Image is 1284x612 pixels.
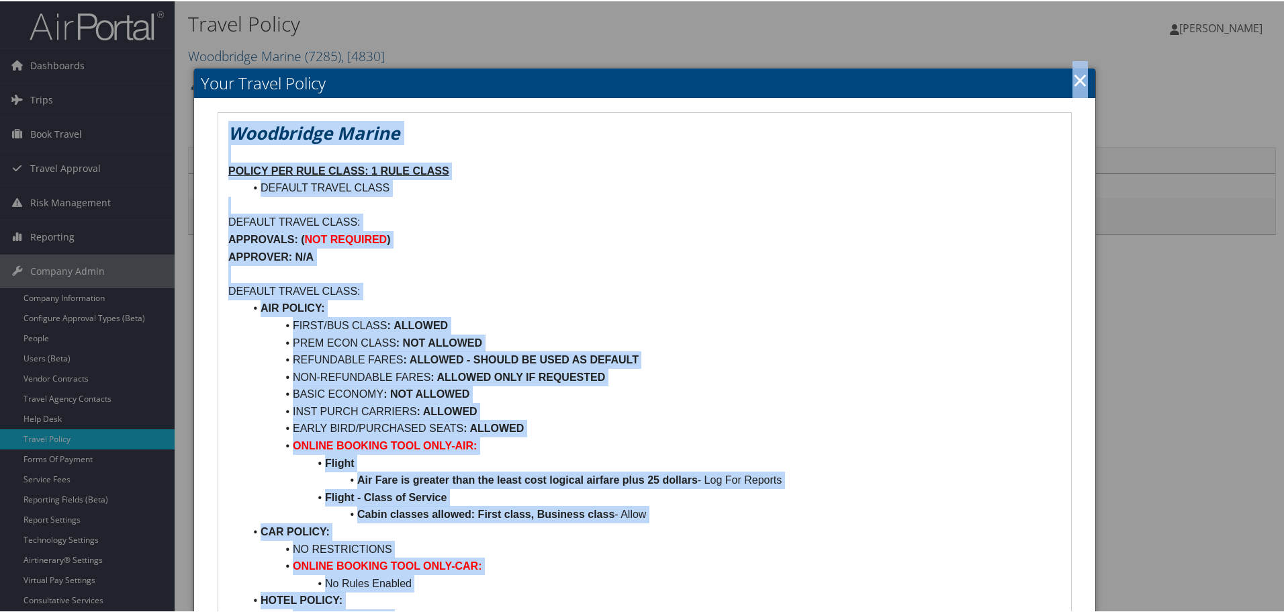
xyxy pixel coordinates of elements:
[383,387,469,398] strong: : NOT ALLOWED
[1072,65,1088,92] a: Close
[301,232,304,244] strong: (
[244,333,1061,351] li: PREM ECON CLASS
[244,178,1061,195] li: DEFAULT TRAVEL CLASS
[244,539,1061,557] li: NO RESTRICTIONS
[396,336,482,347] strong: : NOT ALLOWED
[403,353,639,364] strong: : ALLOWED - SHOULD BE USED AS DEFAULT
[244,384,1061,402] li: BASIC ECONOMY
[261,301,325,312] strong: AIR POLICY:
[244,419,1061,436] li: EARLY BIRD/PURCHASED SEATS
[357,473,698,484] strong: Air Fare is greater than the least cost logical airfare plus 25 dollars
[244,505,1061,522] li: - Allow
[194,67,1095,97] h2: Your Travel Policy
[293,559,482,570] strong: ONLINE BOOKING TOOL ONLY-CAR:
[357,507,614,519] strong: Cabin classes allowed: First class, Business class
[228,281,1061,299] p: DEFAULT TRAVEL CLASS:
[244,402,1061,419] li: INST PURCH CARRIERS
[244,470,1061,488] li: - Log For Reports
[261,525,330,536] strong: CAR POLICY:
[394,318,448,330] strong: ALLOWED
[228,250,314,261] strong: APPROVER: N/A
[261,593,342,605] strong: HOTEL POLICY:
[244,367,1061,385] li: NON-REFUNDABLE FARES
[244,574,1061,591] li: No Rules Enabled
[228,120,400,144] em: Woodbridge Marine
[387,232,390,244] strong: )
[430,370,605,382] strong: : ALLOWED ONLY IF REQUESTED
[417,404,477,416] strong: : ALLOWED
[293,439,477,450] strong: ONLINE BOOKING TOOL ONLY-AIR:
[244,316,1061,333] li: FIRST/BUS CLASS
[244,350,1061,367] li: REFUNDABLE FARES
[228,212,1061,230] p: DEFAULT TRAVEL CLASS:
[228,164,449,175] u: POLICY PER RULE CLASS: 1 RULE CLASS
[463,421,524,433] strong: : ALLOWED
[228,232,298,244] strong: APPROVALS:
[325,456,355,468] strong: Flight
[387,318,390,330] strong: :
[325,490,447,502] strong: Flight - Class of Service
[305,232,387,244] strong: NOT REQUIRED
